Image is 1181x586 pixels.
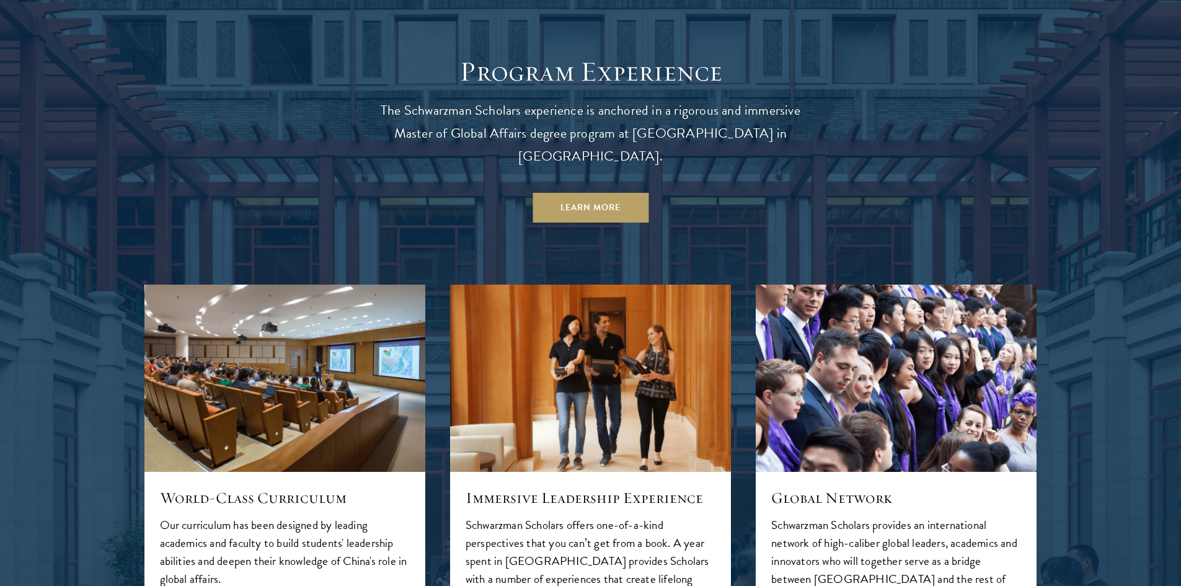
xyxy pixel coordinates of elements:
h5: World-Class Curriculum [160,487,410,508]
a: Learn More [533,193,648,223]
p: The Schwarzman Scholars experience is anchored in a rigorous and immersive Master of Global Affai... [368,99,814,168]
h1: Program Experience [368,55,814,89]
h5: Immersive Leadership Experience [466,487,715,508]
h5: Global Network [771,487,1021,508]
